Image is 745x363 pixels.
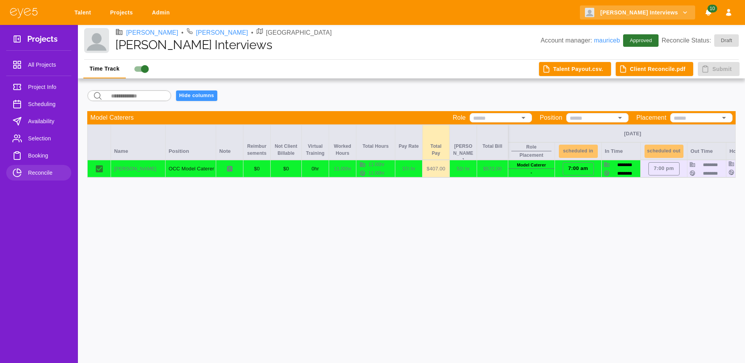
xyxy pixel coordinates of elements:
[111,125,166,160] div: Name
[480,143,505,150] p: Total Bill
[247,165,267,173] p: $ 0
[6,96,71,112] a: Scheduling
[28,151,65,160] span: Booking
[27,34,58,46] h3: Projects
[6,113,71,129] a: Availability
[28,60,65,69] span: All Projects
[602,142,641,160] div: In Time
[28,117,65,126] span: Availability
[398,165,419,173] p: 37 / hr
[594,37,620,44] a: mauriceb
[28,99,65,109] span: Scheduling
[6,148,71,163] a: Booking
[28,168,65,177] span: Reconcile
[368,170,385,177] p: 11.00 hr
[453,113,466,122] p: Role
[645,145,683,158] button: Scheduled Out
[426,165,446,173] p: $ 407.00
[216,125,243,160] div: Note
[716,37,737,44] span: Draft
[115,37,541,52] h1: [PERSON_NAME] Interviews
[181,28,184,37] li: •
[480,165,505,173] p: $ 572.00
[426,143,446,157] p: Total Pay
[6,79,71,95] a: Project Info
[687,142,726,160] div: Out Time
[274,143,298,157] p: Not Client Billable
[176,90,217,101] button: Hide columns
[114,165,162,173] p: [PERSON_NAME]
[28,134,65,143] span: Selection
[305,143,326,157] p: Virtual Training
[83,60,126,78] button: Time Track
[520,152,543,159] p: Placement
[6,165,71,181] a: Reconcile
[274,165,298,173] p: $ 0
[28,82,65,92] span: Project Info
[9,7,38,18] img: eye5
[580,5,695,20] button: [PERSON_NAME] Interviews
[251,28,254,37] li: •
[169,165,213,173] p: OCC Model Caterer
[398,143,419,150] p: Pay Rate
[6,57,71,73] a: All Projects
[616,62,694,76] button: Client Reconcile.pdf
[247,143,267,157] p: Reimbursements
[196,28,248,37] a: [PERSON_NAME]
[105,5,141,20] a: Projects
[701,5,715,20] button: Notifications
[585,8,594,17] img: Client logo
[517,162,546,168] p: Model Caterer
[540,113,562,122] p: Position
[526,143,536,151] p: Role
[707,5,717,12] span: 10
[563,162,594,175] button: 7:00 AM
[453,143,474,159] p: [PERSON_NAME]
[6,131,71,146] a: Selection
[531,169,532,176] p: -
[332,165,353,173] p: 11.00 hr
[453,165,474,173] p: 52 / hr
[305,165,326,173] p: 0 hr
[518,112,529,123] button: Open
[541,36,620,45] p: Account manager:
[559,145,598,158] button: Scheduled In
[90,113,134,122] p: Model Caterers
[539,62,611,76] button: Talent Payout.csv.
[147,5,178,20] a: Admin
[648,162,680,175] button: 7:00 PM
[636,113,666,122] p: Placement
[719,112,729,123] button: Open
[84,28,109,53] img: Client logo
[126,28,178,37] a: [PERSON_NAME]
[69,5,99,20] a: Talent
[359,143,392,150] p: Total Hours
[166,125,216,160] div: Position
[625,37,657,44] span: Approved
[662,34,739,47] p: Reconcile Status:
[332,143,353,157] p: Worked Hours
[368,161,385,168] p: 11.00 hr
[266,28,332,37] p: [GEOGRAPHIC_DATA]
[615,112,625,123] button: Open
